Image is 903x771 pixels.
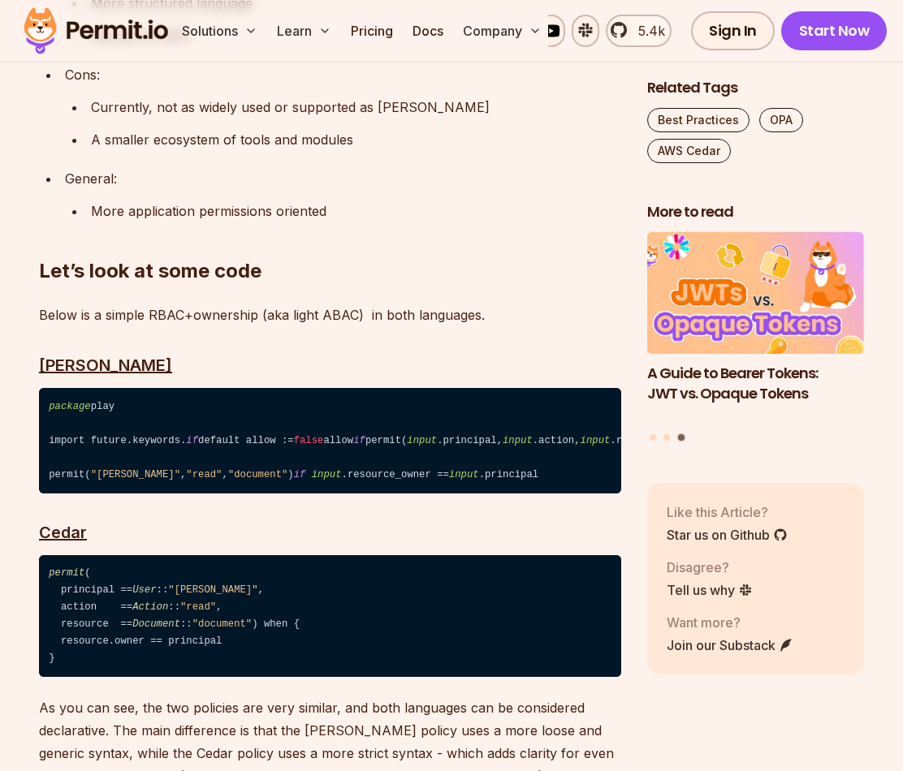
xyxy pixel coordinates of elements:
span: false [294,435,324,446]
a: Docs [406,15,450,47]
span: input [449,469,479,480]
span: User [132,584,156,596]
u: Cedar [39,523,87,542]
span: if [186,435,198,446]
span: permit [49,567,84,579]
button: Go to slide 3 [678,434,685,441]
a: Tell us why [667,579,753,599]
a: OPA [759,108,803,132]
u: [PERSON_NAME]⁠ [39,355,172,375]
span: Document [132,618,180,630]
p: Like this Article? [667,502,788,521]
h2: Related Tags [647,78,864,98]
a: Join our Substack [667,635,793,654]
span: Action [132,601,168,613]
span: package [49,401,90,412]
button: Company [456,15,548,47]
span: input [312,469,342,480]
p: Want more? [667,612,793,631]
a: Start Now [781,11,888,50]
span: "read" [180,601,216,613]
span: input [581,435,611,446]
code: ( principal == :: , action == :: , resource == :: ) when { resource.owner == principal } [39,555,621,678]
li: 3 of 3 [647,232,864,424]
p: More application permissions oriented [91,200,621,222]
div: Posts [647,232,864,444]
a: A Guide to Bearer Tokens: JWT vs. Opaque TokensA Guide to Bearer Tokens: JWT vs. Opaque Tokens [647,232,864,424]
a: Star us on Github [667,524,788,544]
h2: Let’s look at some code [39,193,621,284]
span: "[PERSON_NAME]" [91,469,180,480]
a: Pricing [344,15,400,47]
span: "document" [192,618,253,630]
h2: More to read [647,202,864,222]
img: Permit logo [16,3,175,58]
a: Sign In [691,11,775,50]
span: "read" [186,469,222,480]
span: "[PERSON_NAME]" [168,584,257,596]
p: Cons: [65,63,621,86]
img: A Guide to Bearer Tokens: JWT vs. Opaque Tokens [647,232,864,354]
button: Learn [270,15,338,47]
h3: A Guide to Bearer Tokens: JWT vs. Opaque Tokens [647,364,864,404]
code: play import future.keywords. default allow := allow permit( .principal, .action, .resource) permi... [39,388,621,493]
p: Disagree? [667,557,753,576]
button: Go to slide 1 [650,434,656,441]
span: if [353,435,365,446]
p: A smaller ecosystem of tools and modules [91,128,621,151]
span: if [294,469,306,480]
p: Currently, not as widely used or supported as [PERSON_NAME] [91,96,621,118]
p: Below is a simple RBAC+ownership (aka light ABAC) in both languages. [39,304,621,326]
a: Best Practices [647,108,750,132]
a: 5.4k [606,15,672,47]
span: input [503,435,533,446]
span: input [407,435,437,446]
p: General: [65,167,621,190]
a: AWS Cedar [647,139,731,163]
span: "document" [228,469,288,480]
button: Solutions [175,15,264,47]
span: 5.4k [629,21,665,41]
button: Go to slide 2 [663,434,670,441]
